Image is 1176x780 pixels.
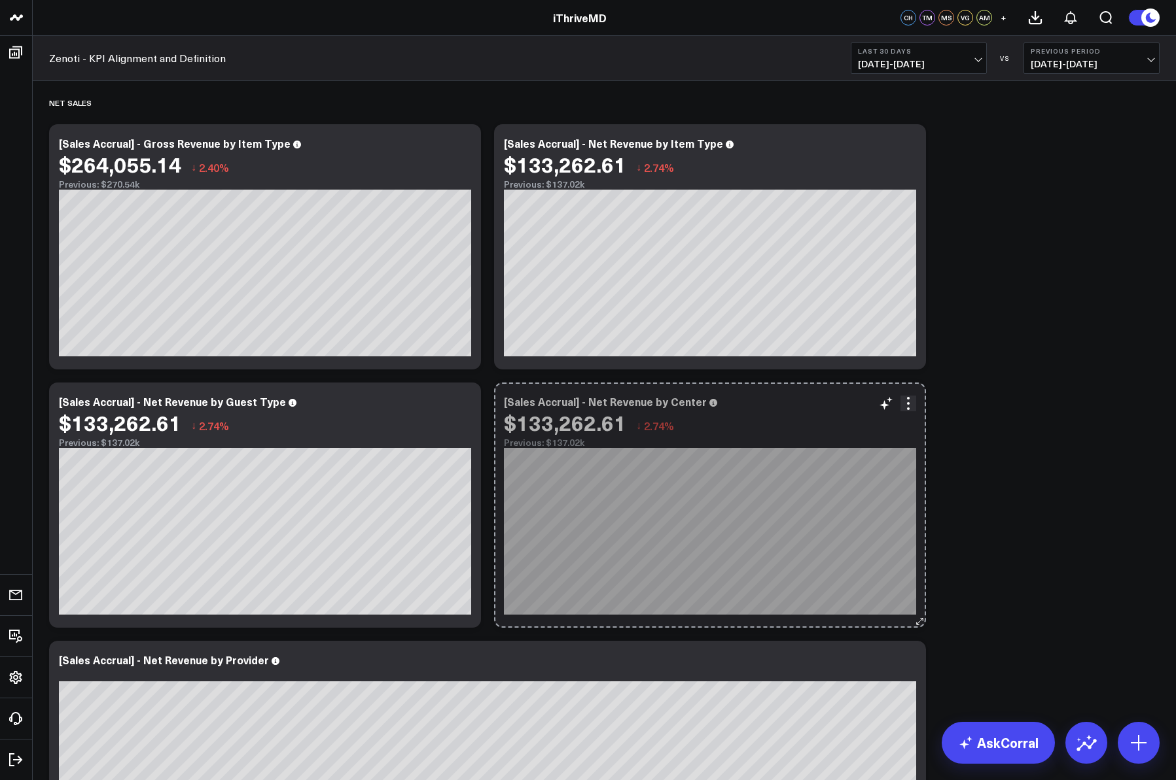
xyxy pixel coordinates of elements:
[976,10,992,25] div: AM
[199,418,229,433] span: 2.74%
[504,437,916,448] div: Previous: $137.02k
[49,88,92,118] div: Net Sales
[553,10,607,25] a: iThriveMD
[199,160,229,175] span: 2.40%
[942,722,1055,764] a: AskCorral
[504,179,916,190] div: Previous: $137.02k
[851,42,987,74] button: Last 30 Days[DATE]-[DATE]
[644,160,674,175] span: 2.74%
[636,159,641,176] span: ↓
[1031,59,1152,69] span: [DATE] - [DATE]
[59,136,291,150] div: [Sales Accrual] - Gross Revenue by Item Type
[1031,47,1152,55] b: Previous Period
[504,394,707,409] div: [Sales Accrual] - Net Revenue by Center
[59,437,471,448] div: Previous: $137.02k
[995,10,1011,25] button: +
[900,10,916,25] div: CH
[993,54,1017,62] div: VS
[1024,42,1160,74] button: Previous Period[DATE]-[DATE]
[191,417,196,434] span: ↓
[59,411,181,434] div: $133,262.61
[858,59,980,69] span: [DATE] - [DATE]
[919,10,935,25] div: TM
[938,10,954,25] div: MS
[504,411,626,434] div: $133,262.61
[858,47,980,55] b: Last 30 Days
[191,159,196,176] span: ↓
[504,152,626,176] div: $133,262.61
[504,136,723,150] div: [Sales Accrual] - Net Revenue by Item Type
[957,10,973,25] div: VG
[59,653,269,667] div: [Sales Accrual] - Net Revenue by Provider
[59,179,471,190] div: Previous: $270.54k
[1001,13,1007,22] span: +
[636,417,641,434] span: ↓
[644,418,674,433] span: 2.74%
[49,51,226,65] a: Zenoti - KPI Alignment and Definition
[59,394,286,409] div: [Sales Accrual] - Net Revenue by Guest Type
[59,152,181,176] div: $264,055.14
